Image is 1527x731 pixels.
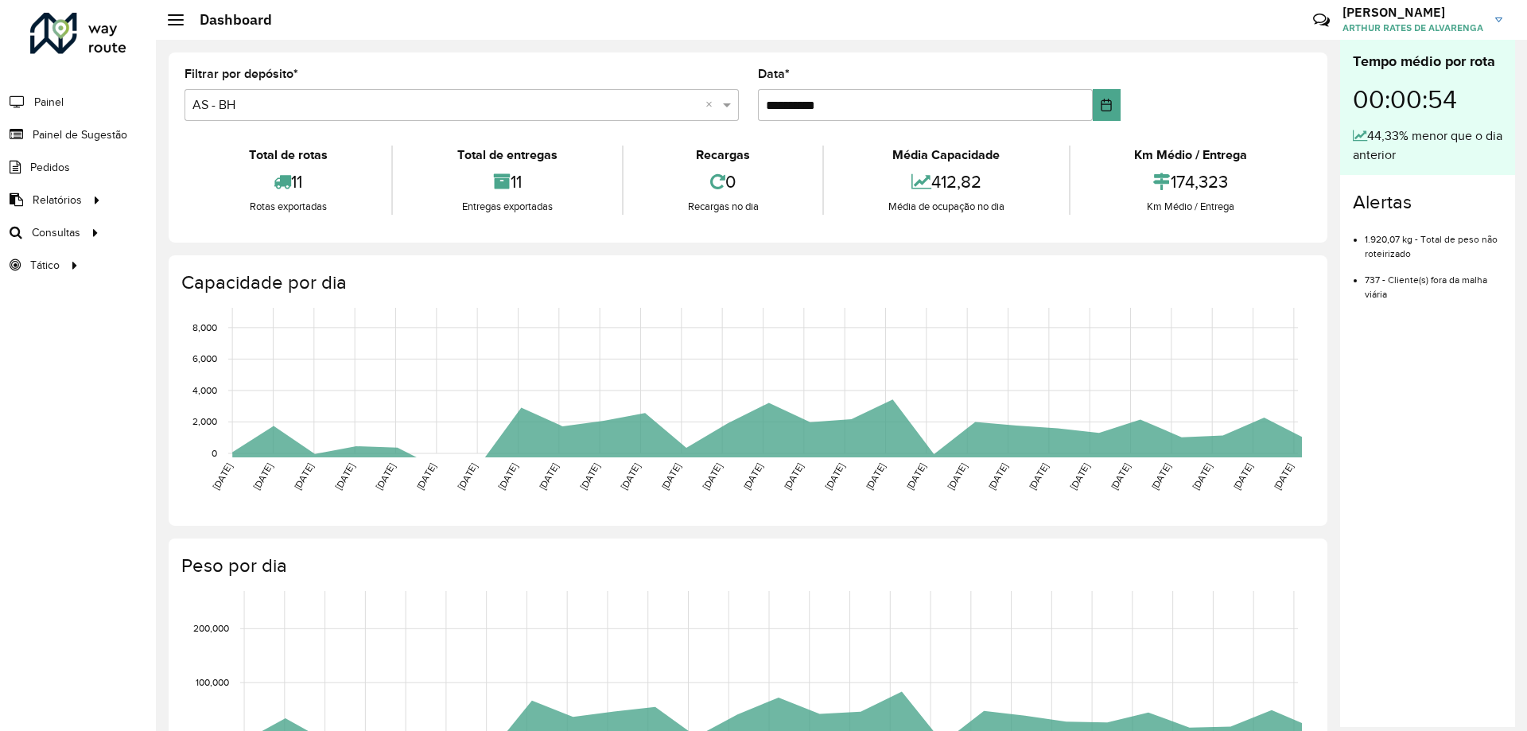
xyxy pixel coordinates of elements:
[659,461,682,492] text: [DATE]
[782,461,805,492] text: [DATE]
[619,461,642,492] text: [DATE]
[578,461,601,492] text: [DATE]
[397,165,617,199] div: 11
[1109,461,1132,492] text: [DATE]
[496,461,519,492] text: [DATE]
[33,192,82,208] span: Relatórios
[1074,199,1307,215] div: Km Médio / Entrega
[1093,89,1121,121] button: Choose Date
[1027,461,1050,492] text: [DATE]
[628,146,818,165] div: Recargas
[1068,461,1091,492] text: [DATE]
[212,448,217,458] text: 0
[828,146,1064,165] div: Média Capacidade
[1342,5,1483,20] h3: [PERSON_NAME]
[904,461,927,492] text: [DATE]
[251,461,274,492] text: [DATE]
[1304,3,1339,37] a: Contato Rápido
[1074,146,1307,165] div: Km Médio / Entrega
[181,271,1311,294] h4: Capacidade por dia
[537,461,560,492] text: [DATE]
[188,146,387,165] div: Total de rotas
[1353,72,1502,126] div: 00:00:54
[211,461,234,492] text: [DATE]
[628,199,818,215] div: Recargas no dia
[1231,461,1254,492] text: [DATE]
[181,554,1311,577] h4: Peso por dia
[188,199,387,215] div: Rotas exportadas
[1353,126,1502,165] div: 44,33% menor que o dia anterior
[374,461,397,492] text: [DATE]
[192,385,217,395] text: 4,000
[1342,21,1483,35] span: ARTHUR RATES DE ALVARENGA
[33,126,127,143] span: Painel de Sugestão
[192,417,217,427] text: 2,000
[185,64,298,84] label: Filtrar por depósito
[1074,165,1307,199] div: 174,323
[196,677,229,687] text: 100,000
[32,224,80,241] span: Consultas
[30,159,70,176] span: Pedidos
[628,165,818,199] div: 0
[758,64,790,84] label: Data
[192,354,217,364] text: 6,000
[34,94,64,111] span: Painel
[701,461,724,492] text: [DATE]
[1149,461,1172,492] text: [DATE]
[397,199,617,215] div: Entregas exportadas
[184,11,272,29] h2: Dashboard
[414,461,437,492] text: [DATE]
[828,165,1064,199] div: 412,82
[1353,51,1502,72] div: Tempo médio por rota
[986,461,1009,492] text: [DATE]
[705,95,719,115] span: Clear all
[397,146,617,165] div: Total de entregas
[1365,220,1502,261] li: 1.920,07 kg - Total de peso não roteirizado
[188,165,387,199] div: 11
[193,623,229,633] text: 200,000
[192,322,217,332] text: 8,000
[1272,461,1295,492] text: [DATE]
[741,461,764,492] text: [DATE]
[1191,461,1214,492] text: [DATE]
[1353,191,1502,214] h4: Alertas
[456,461,479,492] text: [DATE]
[864,461,887,492] text: [DATE]
[946,461,969,492] text: [DATE]
[30,257,60,274] span: Tático
[828,199,1064,215] div: Média de ocupação no dia
[1365,261,1502,301] li: 737 - Cliente(s) fora da malha viária
[333,461,356,492] text: [DATE]
[823,461,846,492] text: [DATE]
[292,461,315,492] text: [DATE]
